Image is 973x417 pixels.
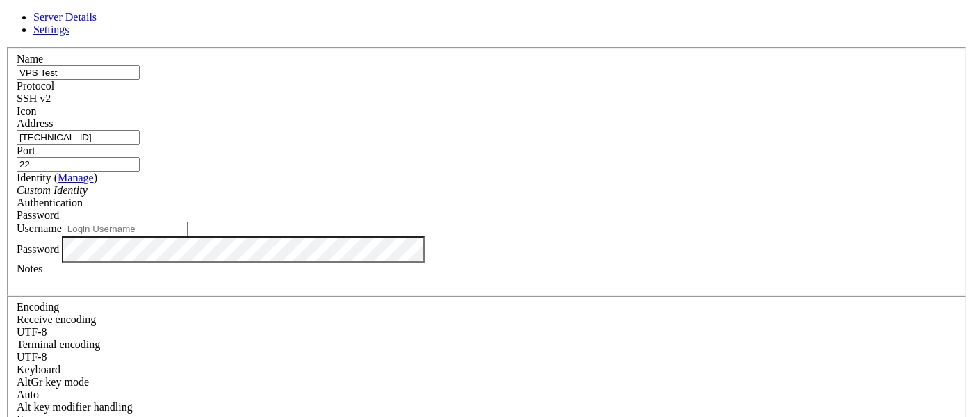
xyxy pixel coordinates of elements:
[17,401,133,413] label: Controls how the Alt key is handled. Escape: Send an ESC prefix. 8-Bit: Add 128 to the typed char...
[17,301,59,313] label: Encoding
[17,243,59,254] label: Password
[17,363,60,375] label: Keyboard
[17,338,100,350] label: The default terminal encoding. ISO-2022 enables character map translations (like graphics maps). ...
[17,157,140,172] input: Port Number
[17,209,956,222] div: Password
[17,389,956,401] div: Auto
[17,222,62,234] label: Username
[17,326,47,338] span: UTF-8
[65,222,188,236] input: Login Username
[58,172,94,183] a: Manage
[17,376,89,388] label: Set the expected encoding for data received from the host. If the encodings do not match, visual ...
[17,197,83,208] label: Authentication
[17,313,96,325] label: Set the expected encoding for data received from the host. If the encodings do not match, visual ...
[17,326,956,338] div: UTF-8
[17,117,53,129] label: Address
[17,65,140,80] input: Server Name
[17,184,956,197] div: Custom Identity
[33,24,69,35] a: Settings
[17,172,97,183] label: Identity
[17,145,35,156] label: Port
[17,92,51,104] span: SSH v2
[33,11,97,23] a: Server Details
[54,172,97,183] span: ( )
[17,389,39,400] span: Auto
[17,130,140,145] input: Host Name or IP
[17,105,36,117] label: Icon
[17,92,956,105] div: SSH v2
[17,80,54,92] label: Protocol
[17,351,47,363] span: UTF-8
[17,184,88,196] i: Custom Identity
[17,351,956,363] div: UTF-8
[17,53,43,65] label: Name
[17,263,42,275] label: Notes
[17,209,59,221] span: Password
